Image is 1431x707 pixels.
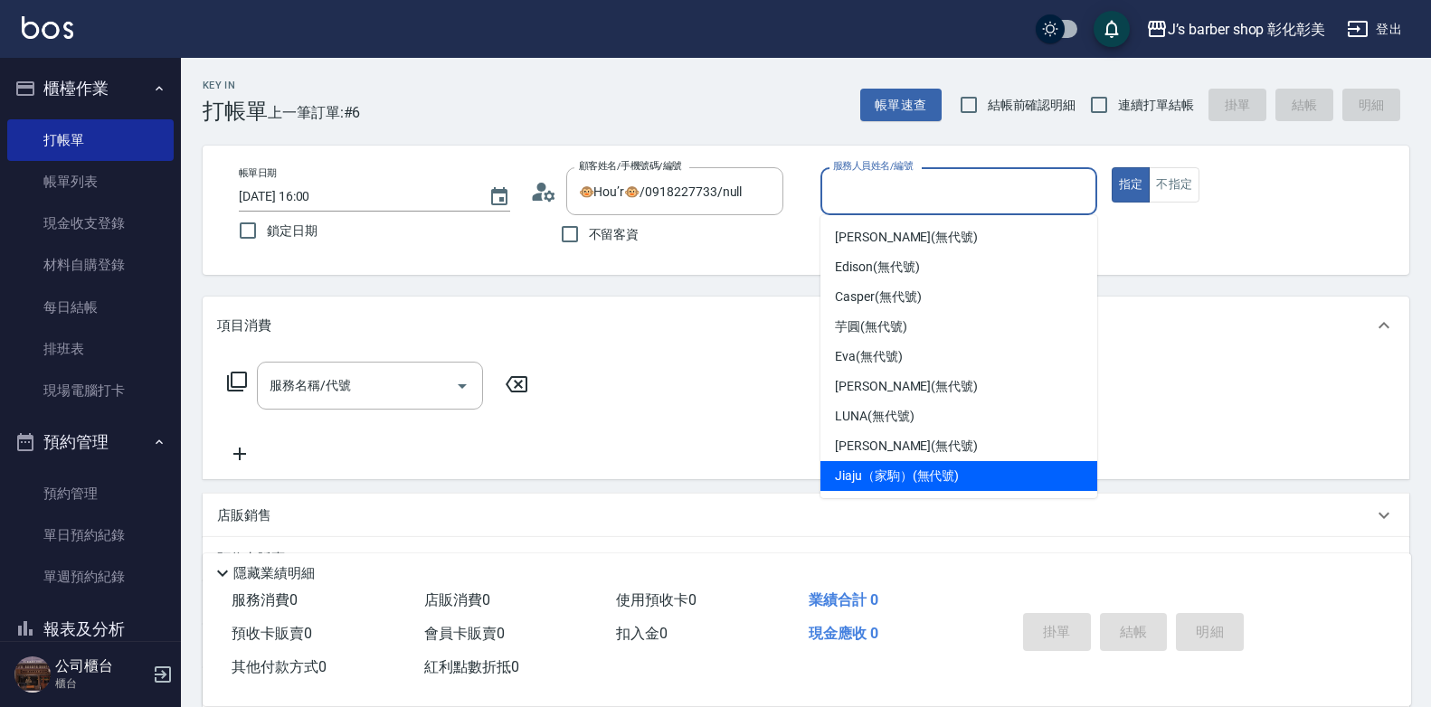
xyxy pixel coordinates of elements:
button: 櫃檯作業 [7,65,174,112]
h2: Key In [203,80,268,91]
button: 帳單速查 [860,89,942,122]
button: 報表及分析 [7,606,174,653]
input: YYYY/MM/DD hh:mm [239,182,470,212]
span: [PERSON_NAME] (無代號) [835,228,978,247]
span: 結帳前確認明細 [988,96,1076,115]
span: 扣入金 0 [616,625,668,642]
a: 現場電腦打卡 [7,370,174,411]
a: 帳單列表 [7,161,174,203]
span: 使用預收卡 0 [616,591,697,608]
button: J’s barber shop 彰化彰美 [1139,11,1332,48]
button: 不指定 [1149,167,1199,203]
h5: 公司櫃台 [55,657,147,675]
a: 打帳單 [7,119,174,161]
a: 單週預約紀錄 [7,556,174,598]
span: 業績合計 0 [809,591,878,608]
p: 隱藏業績明細 [233,564,315,583]
p: 店販銷售 [217,506,271,525]
span: 會員卡販賣 0 [424,625,505,642]
span: 其他付款方式 0 [232,658,327,675]
img: Logo [22,16,73,39]
label: 帳單日期 [239,166,277,180]
a: 排班表 [7,328,174,370]
img: Person [14,656,51,693]
span: 上一筆訂單:#6 [268,101,361,124]
p: 項目消費 [217,316,271,335]
p: 櫃台 [55,675,147,692]
span: Edison (無代號) [835,258,919,277]
div: 店販銷售 [203,494,1409,537]
span: Eva (無代號) [835,347,903,366]
span: [PERSON_NAME] (無代號) [835,377,978,396]
span: 現金應收 0 [809,625,878,642]
button: 預約管理 [7,419,174,466]
span: 紅利點數折抵 0 [424,658,519,675]
h3: 打帳單 [203,99,268,124]
label: 服務人員姓名/編號 [833,159,913,173]
span: Jiaju（家駒） (無代號) [835,467,959,485]
button: save [1094,11,1130,47]
span: 不留客資 [589,225,640,244]
a: 材料自購登錄 [7,244,174,286]
button: Open [448,372,477,401]
span: 連續打單結帳 [1118,96,1194,115]
span: LUNA (無代號) [835,407,915,426]
span: 預收卡販賣 0 [232,625,312,642]
a: 單日預約紀錄 [7,514,174,556]
button: Choose date, selected date is 2025-08-15 [478,175,521,219]
span: Casper (無代號) [835,288,921,306]
span: 店販消費 0 [424,591,490,608]
button: 指定 [1112,167,1151,203]
div: 項目消費 [203,297,1409,354]
button: 登出 [1340,13,1409,46]
div: 預收卡販賣 [203,537,1409,580]
label: 顧客姓名/手機號碼/編號 [579,159,682,173]
div: J’s barber shop 彰化彰美 [1168,18,1325,41]
a: 預約管理 [7,473,174,514]
span: [PERSON_NAME] (無代號) [835,437,978,456]
a: 每日結帳 [7,287,174,328]
p: 預收卡販賣 [217,550,285,569]
span: 服務消費 0 [232,591,298,608]
a: 現金收支登錄 [7,203,174,244]
span: 鎖定日期 [267,222,317,240]
span: 芋圓 (無代號) [835,317,907,336]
